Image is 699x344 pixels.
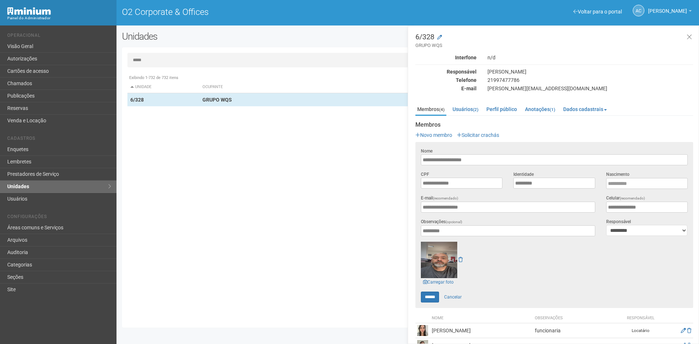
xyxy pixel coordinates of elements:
[533,323,623,338] td: funcionaria
[523,104,557,115] a: Anotações(1)
[7,33,111,40] li: Operacional
[633,5,644,16] a: AC
[410,68,482,75] div: Responsável
[561,104,609,115] a: Dados cadastrais
[606,195,645,202] label: Celular
[7,15,111,21] div: Painel do Administrador
[482,77,699,83] div: 21997477786
[410,77,482,83] div: Telefone
[606,171,629,178] label: Nascimento
[648,1,687,14] span: Ana Carla de Carvalho Silva
[457,132,499,138] a: Solicitar crachás
[410,85,482,92] div: E-mail
[7,136,111,143] li: Cadastros
[440,292,466,303] a: Cancelar
[482,68,699,75] div: [PERSON_NAME]
[430,313,533,323] th: Nome
[421,195,458,202] label: E-mail
[415,104,446,116] a: Membros(4)
[473,107,478,112] small: (2)
[623,313,659,323] th: Responsável
[606,218,631,225] label: Responsável
[127,75,688,81] div: Exibindo 1-732 de 732 itens
[451,104,480,115] a: Usuários(2)
[410,54,482,61] div: Interfone
[127,81,200,93] th: Unidade: activate to sort column descending
[202,97,232,103] strong: GRUPO WQS
[421,171,429,178] label: CPF
[421,218,462,225] label: Observações
[458,257,463,262] a: Remover
[573,9,622,15] a: Voltar para o portal
[648,9,692,15] a: [PERSON_NAME]
[681,328,686,333] a: Editar membro
[620,196,645,200] span: (recomendado)
[439,107,445,112] small: (4)
[513,171,534,178] label: Identidade
[415,42,693,49] small: GRUPO WQS
[122,31,354,42] h2: Unidades
[7,7,51,15] img: Minium
[421,242,457,278] img: user.png
[437,34,442,41] a: Modificar a unidade
[446,220,462,224] span: (opcional)
[415,132,452,138] a: Novo membro
[200,81,447,93] th: Ocupante: activate to sort column ascending
[421,148,433,154] label: Nome
[482,85,699,92] div: [PERSON_NAME][EMAIL_ADDRESS][DOMAIN_NAME]
[623,323,659,338] td: Locatário
[415,33,693,49] h3: 6/328
[130,97,144,103] strong: 6/328
[485,104,519,115] a: Perfil público
[550,107,555,112] small: (1)
[687,328,691,333] a: Excluir membro
[421,278,456,286] a: Carregar foto
[7,214,111,222] li: Configurações
[430,323,533,338] td: [PERSON_NAME]
[433,196,458,200] span: (recomendado)
[533,313,623,323] th: Observações
[482,54,699,61] div: n/d
[122,7,402,17] h1: O2 Corporate & Offices
[415,122,693,128] strong: Membros
[417,325,428,336] img: user.png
